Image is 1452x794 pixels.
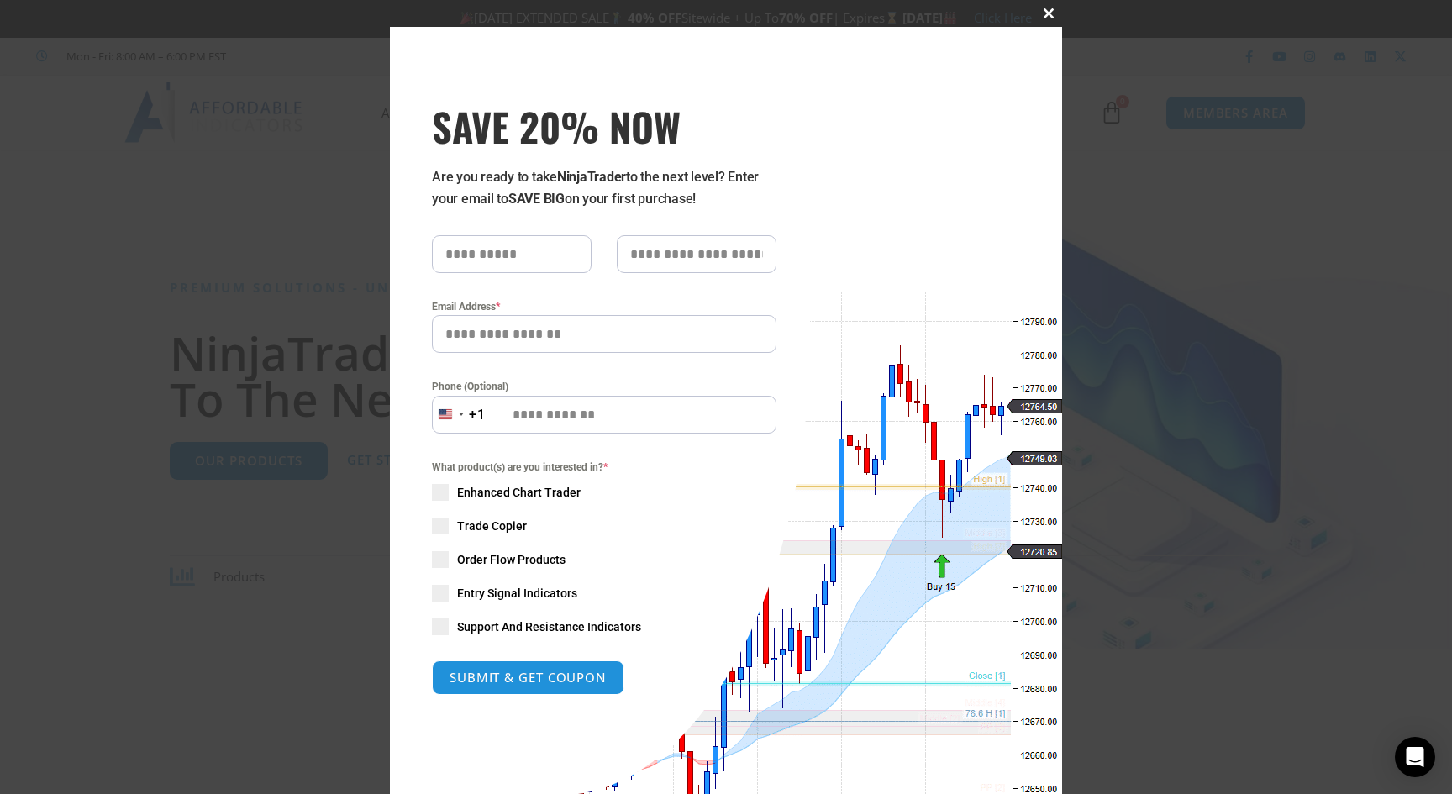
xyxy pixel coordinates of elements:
label: Entry Signal Indicators [432,585,776,602]
label: Support And Resistance Indicators [432,618,776,635]
span: Trade Copier [457,518,527,534]
span: Order Flow Products [457,551,566,568]
label: Trade Copier [432,518,776,534]
div: +1 [469,404,486,426]
label: Enhanced Chart Trader [432,484,776,501]
label: Phone (Optional) [432,378,776,395]
strong: NinjaTrader [557,169,626,185]
button: SUBMIT & GET COUPON [432,660,624,695]
div: Open Intercom Messenger [1395,737,1435,777]
label: Email Address [432,298,776,315]
strong: SAVE BIG [508,191,565,207]
span: Entry Signal Indicators [457,585,577,602]
button: Selected country [432,396,486,434]
label: Order Flow Products [432,551,776,568]
span: Support And Resistance Indicators [457,618,641,635]
p: Are you ready to take to the next level? Enter your email to on your first purchase! [432,166,776,210]
span: SAVE 20% NOW [432,103,776,150]
span: What product(s) are you interested in? [432,459,776,476]
span: Enhanced Chart Trader [457,484,581,501]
